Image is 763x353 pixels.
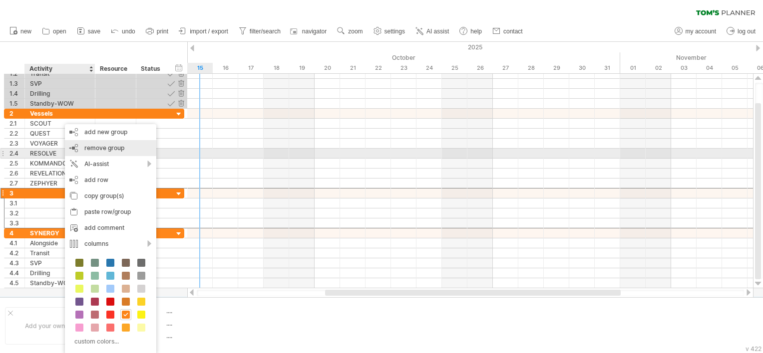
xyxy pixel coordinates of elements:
div: Sunday, 2 November 2025 [646,63,671,73]
div: 2 [9,109,24,118]
div: 4.2 [9,248,24,258]
div: 1.5 [9,99,24,108]
div: Friday, 31 October 2025 [595,63,620,73]
div: 1.4 [9,89,24,98]
div: Add your own logo [5,307,98,345]
div: 4 [9,228,24,238]
div: Vessels [30,109,90,118]
div: Status [141,64,163,74]
div: Thursday, 23 October 2025 [391,63,416,73]
div: Wednesday, 22 October 2025 [366,63,391,73]
div: 3.2 [9,208,24,218]
a: zoom [335,25,366,38]
span: print [157,28,168,35]
div: SVP [30,79,90,88]
div: QUEST [30,129,90,138]
div: 2.5 [9,159,24,168]
div: Friday, 24 October 2025 [416,63,442,73]
div: approve [166,79,176,88]
div: columns [65,236,156,252]
a: my account [672,25,719,38]
div: remove [176,99,186,108]
div: SYNERGY [30,228,90,238]
div: Transit [30,248,90,258]
div: 4.5 [9,278,24,288]
span: my account [686,28,716,35]
div: Tuesday, 4 November 2025 [697,63,722,73]
div: SCOUT [30,119,90,128]
div: 2.1 [9,119,24,128]
div: Saturday, 18 October 2025 [264,63,289,73]
a: AI assist [413,25,452,38]
div: 2.7 [9,178,24,188]
div: 3.3 [9,218,24,228]
a: open [39,25,69,38]
div: Resource [100,64,130,74]
div: Wednesday, 29 October 2025 [544,63,569,73]
div: .... [166,332,250,340]
span: open [53,28,66,35]
div: 2.4 [9,149,24,158]
a: log out [724,25,759,38]
a: save [74,25,103,38]
div: Saturday, 1 November 2025 [620,63,646,73]
div: Sunday, 19 October 2025 [289,63,315,73]
div: AI-assist [65,156,156,172]
div: Friday, 17 October 2025 [238,63,264,73]
span: import / export [190,28,228,35]
span: settings [384,28,405,35]
span: zoom [348,28,363,35]
div: 1.3 [9,79,24,88]
div: Monday, 27 October 2025 [493,63,518,73]
div: RESOLVE [30,149,90,158]
span: log out [738,28,756,35]
div: Wednesday, 15 October 2025 [187,63,213,73]
div: Wednesday, 5 November 2025 [722,63,748,73]
div: Thursday, 30 October 2025 [569,63,595,73]
span: filter/search [250,28,281,35]
span: undo [122,28,135,35]
div: Standby-WOW [30,99,90,108]
div: v 422 [746,345,762,353]
div: Monday, 20 October 2025 [315,63,340,73]
div: custom colors... [70,335,148,348]
div: remove [176,79,186,88]
span: AI assist [426,28,449,35]
span: new [20,28,31,35]
div: Tuesday, 21 October 2025 [340,63,366,73]
span: navigator [302,28,327,35]
span: help [470,28,482,35]
a: filter/search [236,25,284,38]
a: new [7,25,34,38]
div: remove [176,89,186,98]
div: 3 [9,188,24,198]
div: REVELATION [30,169,90,178]
div: Drilling [30,89,90,98]
div: 2.2 [9,129,24,138]
div: KOMMANDOR ORCA [30,159,90,168]
div: VOYAGER [30,139,90,148]
a: print [143,25,171,38]
div: paste row/group [65,204,156,220]
div: copy group(s) [65,188,156,204]
div: 3.1 [9,198,24,208]
div: .... [166,307,250,315]
div: approve [166,89,176,98]
a: undo [108,25,138,38]
div: Alongside [30,238,90,248]
div: add row [65,172,156,188]
div: add new group [65,124,156,140]
div: add comment [65,220,156,236]
div: approve [166,99,176,108]
div: Saturday, 25 October 2025 [442,63,467,73]
div: Monday, 3 November 2025 [671,63,697,73]
div: Standby-WOW [30,278,90,288]
div: SVP [30,258,90,268]
a: contact [490,25,526,38]
a: navigator [289,25,330,38]
a: settings [371,25,408,38]
a: help [457,25,485,38]
a: import / export [176,25,231,38]
div: Drilling [30,268,90,278]
span: remove group [84,144,124,152]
